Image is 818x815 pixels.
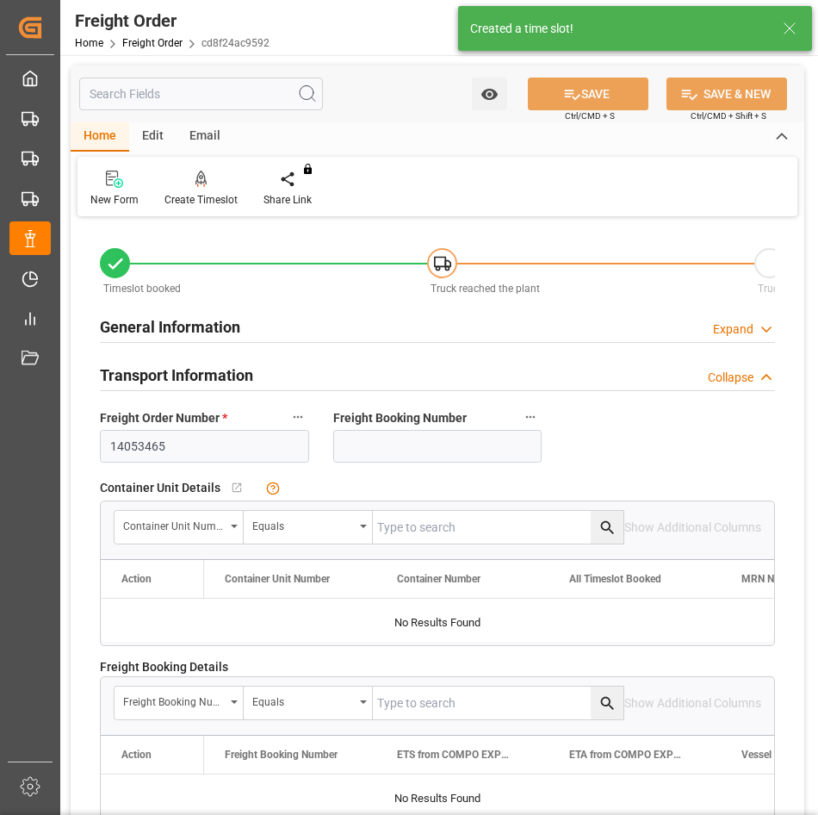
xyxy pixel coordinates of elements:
[470,20,766,38] div: Created a time slot!
[100,315,240,339] h2: General Information
[122,37,183,49] a: Freight Order
[129,122,177,152] div: Edit
[708,369,753,387] div: Collapse
[225,749,338,761] span: Freight Booking Number
[164,192,238,208] div: Create Timeslot
[565,109,615,122] span: Ctrl/CMD + S
[177,122,233,152] div: Email
[666,78,787,110] button: SAVE & NEW
[373,511,623,544] input: Type to search
[71,122,129,152] div: Home
[252,514,354,534] div: Equals
[252,690,354,710] div: Equals
[333,409,467,427] span: Freight Booking Number
[472,78,507,110] button: open menu
[691,109,766,122] span: Ctrl/CMD + Shift + S
[100,364,253,387] h2: Transport Information
[115,687,244,719] button: open menu
[121,573,152,585] div: Action
[397,749,512,761] span: ETS from COMPO EXPERT
[123,514,225,534] div: Container Unit Number
[373,687,623,719] input: Type to search
[569,573,661,585] span: All Timeslot Booked
[713,320,753,339] div: Expand
[397,573,480,585] span: Container Number
[244,687,373,719] button: open menu
[121,749,152,761] div: Action
[103,283,181,295] span: Timeslot booked
[519,406,542,428] button: Freight Booking Number
[569,749,685,761] span: ETA from COMPO EXPERT
[75,8,270,34] div: Freight Order
[75,37,103,49] a: Home
[528,78,648,110] button: SAVE
[287,406,309,428] button: Freight Order Number *
[123,690,225,710] div: Freight Booking Number
[115,511,244,544] button: open menu
[591,511,623,544] button: search button
[431,283,540,295] span: Truck reached the plant
[90,192,139,208] div: New Form
[100,479,220,497] span: Container Unit Details
[100,409,227,427] span: Freight Order Number
[225,573,330,585] span: Container Unit Number
[741,573,803,585] span: MRN Number
[100,658,228,676] span: Freight Booking Details
[244,511,373,544] button: open menu
[79,78,323,110] input: Search Fields
[591,687,623,719] button: search button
